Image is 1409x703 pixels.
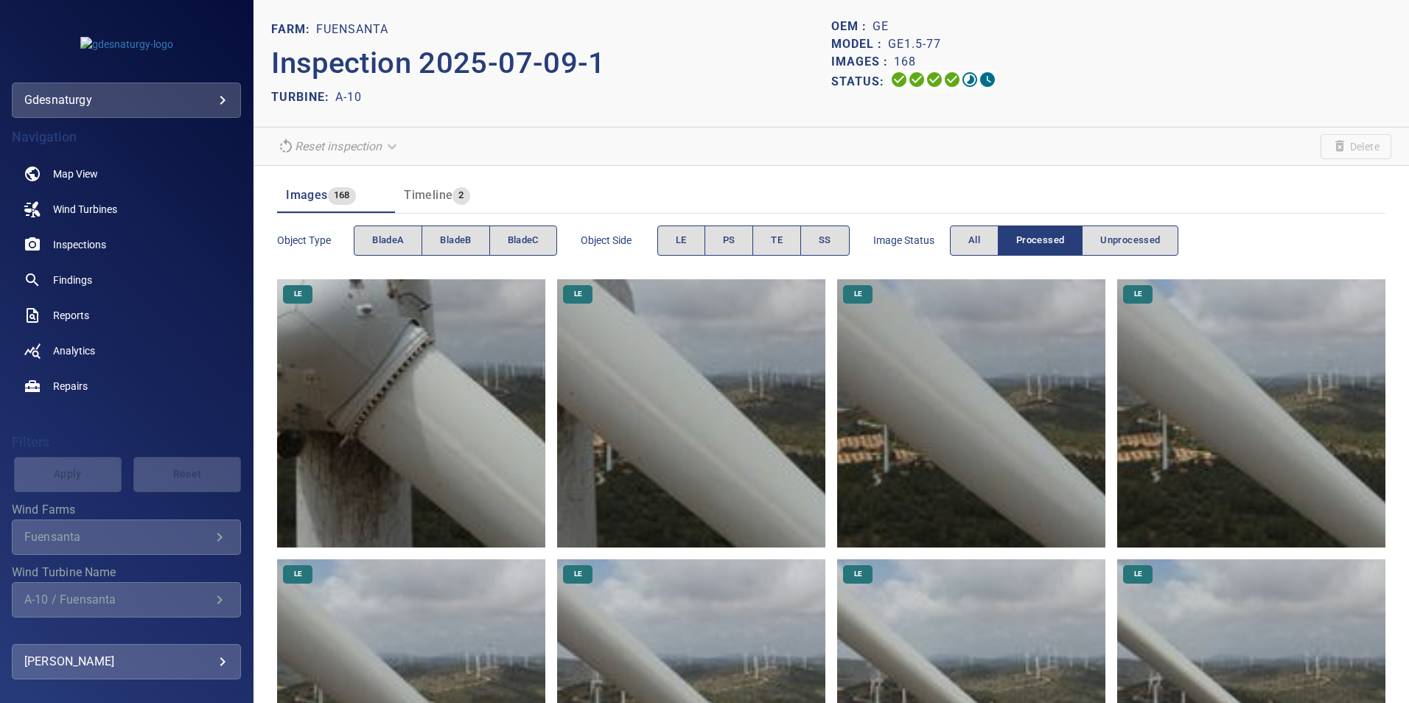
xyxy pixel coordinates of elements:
div: gdesnaturgy [24,88,228,112]
p: Inspection 2025-07-09-1 [271,41,831,85]
button: LE [657,225,705,256]
div: A-10 / Fuensanta [24,592,211,606]
span: Images [286,188,327,202]
p: GE [873,18,889,35]
div: Wind Farms [12,520,241,555]
span: PS [723,232,735,249]
div: Fuensanta [24,530,211,544]
span: LE [285,569,311,579]
span: LE [676,232,687,249]
div: [PERSON_NAME] [24,650,228,674]
span: LE [565,289,591,299]
span: Analytics [53,343,95,358]
span: Repairs [53,379,88,394]
div: Wind Turbine Name [12,582,241,618]
button: bladeA [354,225,422,256]
span: bladeA [372,232,404,249]
div: Reset inspection [271,133,405,159]
p: GE1.5-77 [888,35,941,53]
span: Map View [53,167,98,181]
span: Reports [53,308,89,323]
svg: Uploading 100% [890,71,908,88]
button: PS [704,225,754,256]
span: LE [845,289,871,299]
button: Processed [998,225,1083,256]
p: Fuensanta [316,21,388,38]
span: 168 [328,187,356,204]
div: objectSide [657,225,850,256]
h4: Filters [12,435,241,450]
em: Reset inspection [295,139,382,153]
span: LE [565,569,591,579]
label: Wind Farms [12,504,241,516]
span: LE [285,289,311,299]
svg: Classification 0% [979,71,996,88]
svg: ML Processing 100% [943,71,961,88]
button: bladeC [489,225,557,256]
svg: Matching 5% [961,71,979,88]
span: Image Status [873,233,950,248]
span: TE [771,232,783,249]
p: Status: [831,71,890,92]
span: Findings [53,273,92,287]
span: LE [845,569,871,579]
h4: Navigation [12,130,241,144]
span: All [968,232,980,249]
span: 2 [452,187,469,204]
label: Wind Turbine Name [12,567,241,578]
a: repairs noActive [12,368,241,404]
div: objectType [354,225,557,256]
span: Object type [277,233,354,248]
span: Timeline [404,188,452,202]
a: analytics noActive [12,333,241,368]
div: Unable to reset the inspection due to your user permissions [271,133,405,159]
a: windturbines noActive [12,192,241,227]
div: imageStatus [950,225,1179,256]
a: map noActive [12,156,241,192]
span: Processed [1016,232,1064,249]
button: Unprocessed [1082,225,1178,256]
span: bladeC [508,232,539,249]
svg: Selecting 100% [926,71,943,88]
a: findings noActive [12,262,241,298]
svg: Data Formatted 100% [908,71,926,88]
span: LE [1125,289,1151,299]
button: bladeB [422,225,489,256]
a: inspections noActive [12,227,241,262]
span: Unable to delete the inspection due to your user permissions [1321,134,1391,159]
div: gdesnaturgy [12,83,241,118]
button: All [950,225,999,256]
button: TE [752,225,801,256]
img: gdesnaturgy-logo [80,37,173,52]
span: LE [1125,569,1151,579]
span: bladeB [440,232,471,249]
button: SS [800,225,850,256]
p: TURBINE: [271,88,335,106]
p: A-10 [335,88,362,106]
p: 168 [894,53,916,71]
p: OEM : [831,18,873,35]
span: Wind Turbines [53,202,117,217]
p: FARM: [271,21,316,38]
p: Model : [831,35,888,53]
p: Images : [831,53,894,71]
span: SS [819,232,831,249]
span: Unprocessed [1100,232,1160,249]
a: reports noActive [12,298,241,333]
span: Inspections [53,237,106,252]
span: Object Side [581,233,657,248]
